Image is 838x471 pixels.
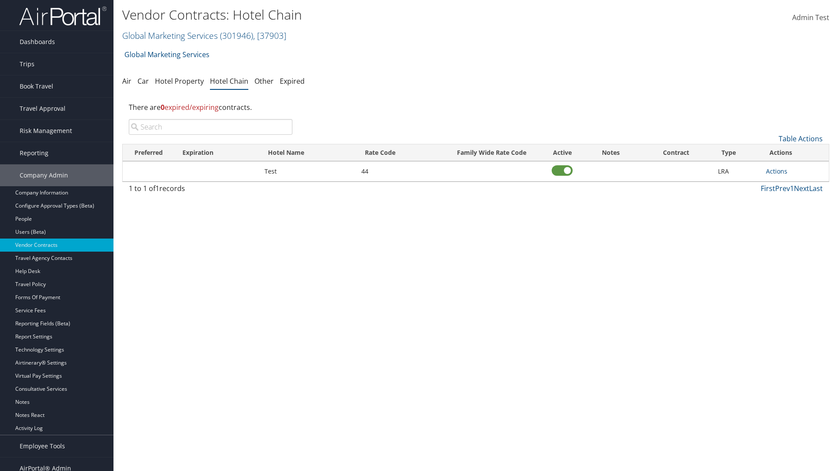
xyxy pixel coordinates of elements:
[357,144,442,161] th: Rate Code: activate to sort column ascending
[775,184,790,193] a: Prev
[122,96,829,119] div: There are contracts.
[280,76,305,86] a: Expired
[210,76,248,86] a: Hotel Chain
[714,161,762,181] td: LRA
[583,144,639,161] th: Notes: activate to sort column ascending
[761,184,775,193] a: First
[20,142,48,164] span: Reporting
[260,161,357,181] td: Test
[714,144,762,161] th: Type: activate to sort column ascending
[779,134,823,143] a: Table Actions
[129,119,292,135] input: Search
[20,53,34,75] span: Trips
[20,435,65,457] span: Employee Tools
[124,46,209,63] a: Global Marketing Services
[122,76,131,86] a: Air
[20,98,65,119] span: Travel Approval
[129,183,292,198] div: 1 to 1 of records
[20,31,55,53] span: Dashboards
[762,144,829,161] th: Actions
[639,144,713,161] th: Contract: activate to sort column ascending
[542,144,583,161] th: Active: activate to sort column ascending
[155,184,159,193] span: 1
[161,102,219,112] span: expired/expiring
[20,120,72,142] span: Risk Management
[441,144,542,161] th: Family Wide Rate Code: activate to sort column ascending
[792,13,829,22] span: Admin Test
[123,144,175,161] th: Preferred: activate to sort column ascending
[155,76,204,86] a: Hotel Property
[20,164,68,186] span: Company Admin
[122,6,594,24] h1: Vendor Contracts: Hotel Chain
[792,4,829,31] a: Admin Test
[794,184,809,193] a: Next
[220,30,253,41] span: ( 301946 )
[766,167,787,175] a: Actions
[790,184,794,193] a: 1
[175,144,260,161] th: Expiration: activate to sort column ascending
[19,6,106,26] img: airportal-logo.png
[122,30,286,41] a: Global Marketing Services
[20,75,53,97] span: Book Travel
[357,161,442,181] td: 44
[137,76,149,86] a: Car
[161,102,165,112] strong: 0
[254,76,274,86] a: Other
[260,144,357,161] th: Hotel Name: activate to sort column ascending
[253,30,286,41] span: , [ 37903 ]
[809,184,823,193] a: Last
